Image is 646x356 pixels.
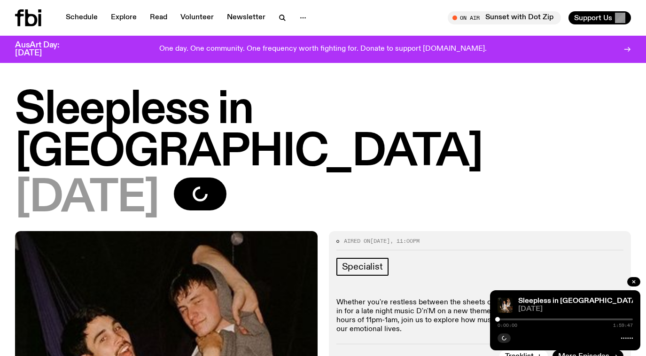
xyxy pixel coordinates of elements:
[105,11,142,24] a: Explore
[390,237,420,245] span: , 11:00pm
[15,41,75,57] h3: AusArt Day: [DATE]
[344,237,370,245] span: Aired on
[342,262,383,272] span: Specialist
[175,11,219,24] a: Volunteer
[568,11,631,24] button: Support Us
[221,11,271,24] a: Newsletter
[60,11,103,24] a: Schedule
[448,11,561,24] button: On AirSunset with Dot Zip
[159,45,487,54] p: One day. One community. One frequency worth fighting for. Donate to support [DOMAIN_NAME].
[613,323,633,328] span: 1:59:47
[574,14,612,22] span: Support Us
[518,306,633,313] span: [DATE]
[498,323,517,328] span: 0:00:00
[15,89,631,174] h1: Sleepless in [GEOGRAPHIC_DATA]
[336,298,624,334] p: Whether you're restless between the sheets or down with the mid-week blues, tune in for a late ni...
[498,298,513,313] img: Marcus Whale is on the left, bent to his knees and arching back with a gleeful look his face He i...
[336,258,389,276] a: Specialist
[144,11,173,24] a: Read
[518,297,639,305] a: Sleepless in [GEOGRAPHIC_DATA]
[370,237,390,245] span: [DATE]
[15,178,159,220] span: [DATE]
